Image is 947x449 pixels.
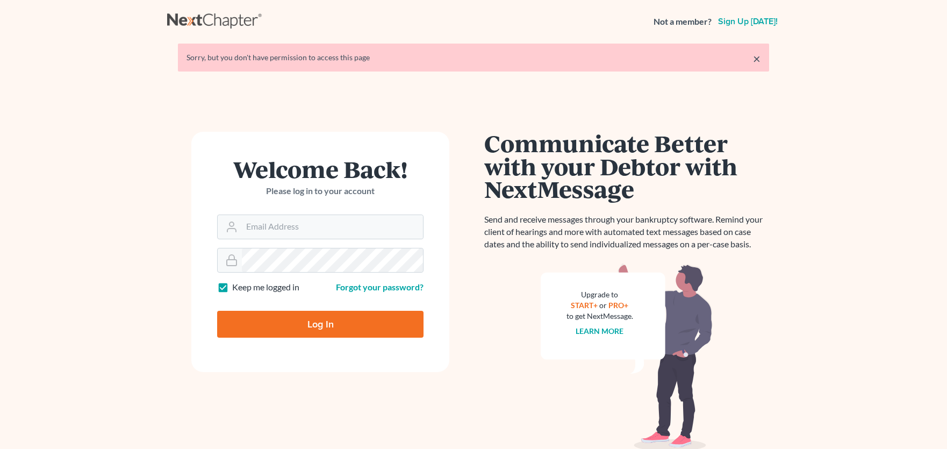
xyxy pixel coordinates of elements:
[217,185,424,197] p: Please log in to your account
[217,311,424,338] input: Log In
[566,311,633,322] div: to get NextMessage.
[716,17,780,26] a: Sign up [DATE]!
[484,213,769,251] p: Send and receive messages through your bankruptcy software. Remind your client of hearings and mo...
[609,301,629,310] a: PRO+
[571,301,598,310] a: START+
[484,132,769,201] h1: Communicate Better with your Debtor with NextMessage
[600,301,607,310] span: or
[336,282,424,292] a: Forgot your password?
[576,326,624,336] a: Learn more
[753,52,761,65] a: ×
[217,158,424,181] h1: Welcome Back!
[654,16,712,28] strong: Not a member?
[232,281,299,294] label: Keep me logged in
[186,52,761,63] div: Sorry, but you don't have permission to access this page
[566,289,633,300] div: Upgrade to
[242,215,423,239] input: Email Address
